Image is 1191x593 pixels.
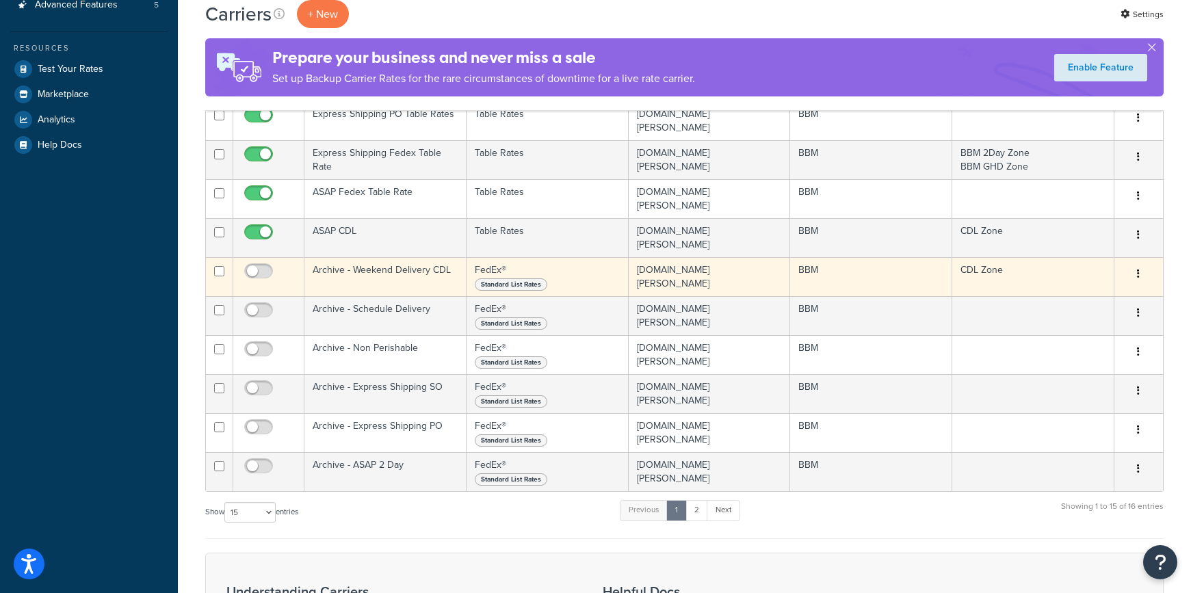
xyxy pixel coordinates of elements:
[629,452,791,491] td: [DOMAIN_NAME][PERSON_NAME]
[38,140,82,151] span: Help Docs
[304,218,467,257] td: ASAP CDL
[666,500,687,520] a: 1
[1061,499,1164,528] div: Showing 1 to 15 of 16 entries
[467,257,629,296] td: FedEx®
[475,395,547,408] span: Standard List Rates
[952,257,1114,296] td: CDL Zone
[10,57,168,81] a: Test Your Rates
[475,434,547,447] span: Standard List Rates
[304,257,467,296] td: Archive - Weekend Delivery CDL
[629,296,791,335] td: [DOMAIN_NAME][PERSON_NAME]
[38,89,89,101] span: Marketplace
[10,82,168,107] a: Marketplace
[304,374,467,413] td: Archive - Express Shipping SO
[790,179,952,218] td: BBM
[629,413,791,452] td: [DOMAIN_NAME][PERSON_NAME]
[475,317,547,330] span: Standard List Rates
[10,42,168,54] div: Resources
[10,133,168,157] a: Help Docs
[304,413,467,452] td: Archive - Express Shipping PO
[304,452,467,491] td: Archive - ASAP 2 Day
[629,140,791,179] td: [DOMAIN_NAME][PERSON_NAME]
[620,500,668,520] a: Previous
[38,64,103,75] span: Test Your Rates
[629,374,791,413] td: [DOMAIN_NAME][PERSON_NAME]
[467,296,629,335] td: FedEx®
[304,101,467,140] td: Express Shipping PO Table Rates
[629,257,791,296] td: [DOMAIN_NAME][PERSON_NAME]
[952,140,1114,179] td: BBM 2Day Zone BBM GHD Zone
[707,500,740,520] a: Next
[224,502,276,523] select: Showentries
[205,502,298,523] label: Show entries
[467,179,629,218] td: Table Rates
[304,335,467,374] td: Archive - Non Perishable
[790,101,952,140] td: BBM
[1143,545,1177,579] button: Open Resource Center
[790,413,952,452] td: BBM
[790,452,952,491] td: BBM
[467,335,629,374] td: FedEx®
[467,140,629,179] td: Table Rates
[272,69,695,88] p: Set up Backup Carrier Rates for the rare circumstances of downtime for a live rate carrier.
[790,335,952,374] td: BBM
[629,335,791,374] td: [DOMAIN_NAME][PERSON_NAME]
[467,218,629,257] td: Table Rates
[467,413,629,452] td: FedEx®
[790,296,952,335] td: BBM
[10,107,168,132] a: Analytics
[629,218,791,257] td: [DOMAIN_NAME][PERSON_NAME]
[790,374,952,413] td: BBM
[272,47,695,69] h4: Prepare your business and never miss a sale
[685,500,708,520] a: 2
[790,257,952,296] td: BBM
[475,278,547,291] span: Standard List Rates
[475,473,547,486] span: Standard List Rates
[1121,5,1164,24] a: Settings
[475,356,547,369] span: Standard List Rates
[304,296,467,335] td: Archive - Schedule Delivery
[304,140,467,179] td: Express Shipping Fedex Table Rate
[629,101,791,140] td: [DOMAIN_NAME][PERSON_NAME]
[304,179,467,218] td: ASAP Fedex Table Rate
[790,218,952,257] td: BBM
[952,218,1114,257] td: CDL Zone
[467,374,629,413] td: FedEx®
[38,114,75,126] span: Analytics
[205,1,272,27] h1: Carriers
[790,140,952,179] td: BBM
[629,179,791,218] td: [DOMAIN_NAME][PERSON_NAME]
[1054,54,1147,81] a: Enable Feature
[205,38,272,96] img: ad-rules-rateshop-fe6ec290ccb7230408bd80ed9643f0289d75e0ffd9eb532fc0e269fcd187b520.png
[467,452,629,491] td: FedEx®
[467,101,629,140] td: Table Rates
